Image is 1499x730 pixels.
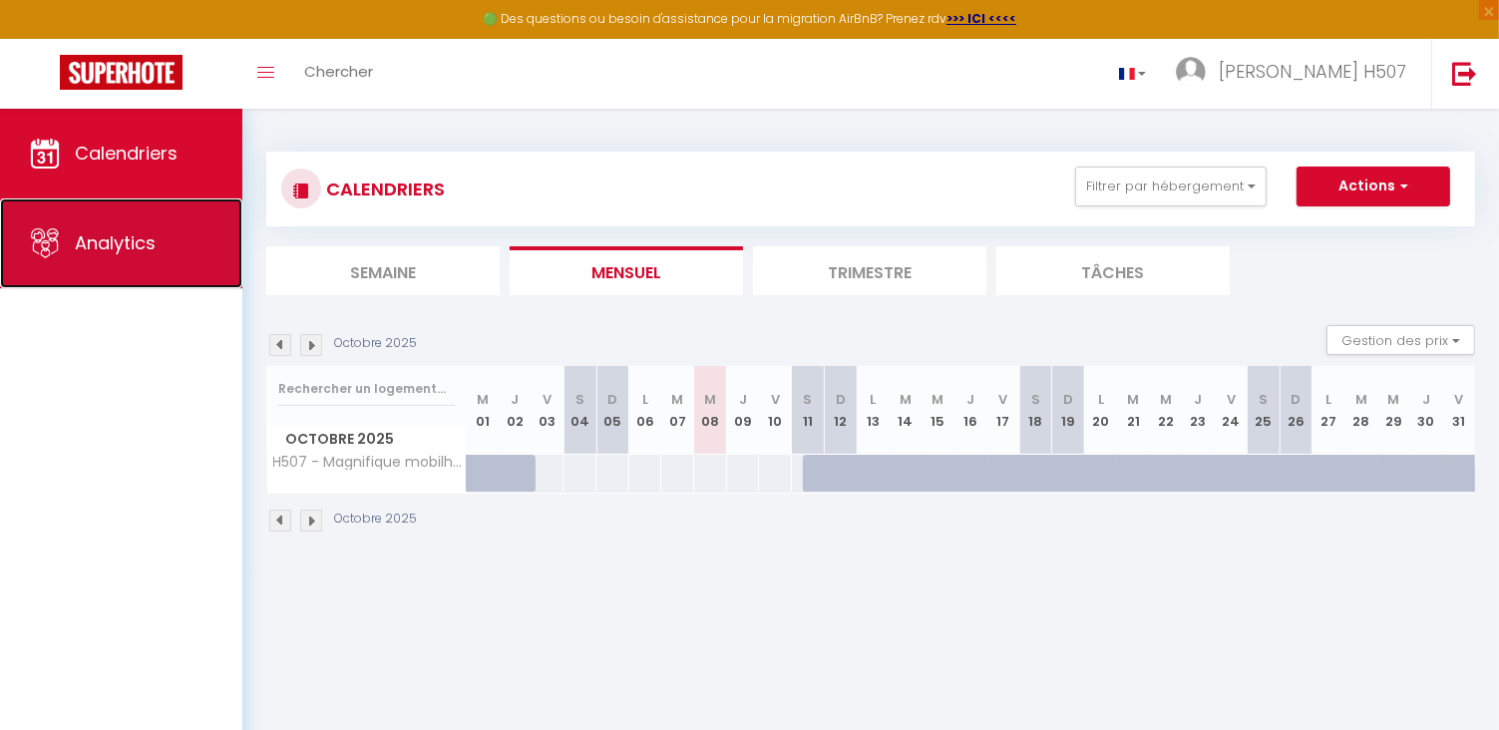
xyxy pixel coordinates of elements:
abbr: M [1387,390,1399,409]
abbr: V [771,390,780,409]
img: logout [1452,61,1477,86]
th: 03 [532,366,564,455]
th: 18 [1019,366,1052,455]
abbr: D [607,390,617,409]
abbr: D [1063,390,1073,409]
button: Filtrer par hébergement [1075,167,1267,206]
th: 12 [824,366,857,455]
th: 06 [629,366,662,455]
abbr: J [511,390,519,409]
th: 24 [1215,366,1248,455]
th: 28 [1344,366,1377,455]
th: 09 [727,366,760,455]
p: Octobre 2025 [334,334,417,353]
span: H507 - Magnifique mobilhome 4 pers Camping 5* Houlgate [270,455,470,470]
abbr: M [1160,390,1172,409]
th: 04 [563,366,596,455]
th: 10 [759,366,792,455]
th: 13 [857,366,890,455]
th: 27 [1312,366,1345,455]
abbr: V [998,390,1007,409]
abbr: V [1227,390,1236,409]
li: Trimestre [753,246,986,295]
abbr: V [544,390,553,409]
th: 29 [1377,366,1410,455]
img: Super Booking [60,55,183,90]
th: 25 [1248,366,1281,455]
abbr: S [804,390,813,409]
img: ... [1176,57,1206,87]
th: 02 [499,366,532,455]
th: 19 [1052,366,1085,455]
a: Chercher [289,39,388,109]
abbr: M [1127,390,1139,409]
abbr: L [870,390,876,409]
abbr: M [900,390,912,409]
abbr: M [1355,390,1367,409]
li: Mensuel [510,246,743,295]
span: Calendriers [75,141,178,166]
li: Semaine [266,246,500,295]
abbr: D [836,390,846,409]
th: 20 [1084,366,1117,455]
span: Chercher [304,61,373,82]
abbr: M [704,390,716,409]
th: 21 [1117,366,1150,455]
a: ... [PERSON_NAME] H507 [1161,39,1431,109]
th: 31 [1442,366,1475,455]
abbr: M [477,390,489,409]
abbr: V [1454,390,1463,409]
a: >>> ICI <<<< [946,10,1016,27]
span: Analytics [75,230,156,255]
th: 15 [922,366,954,455]
th: 30 [1410,366,1443,455]
abbr: S [1259,390,1268,409]
abbr: L [642,390,648,409]
th: 14 [890,366,923,455]
th: 16 [954,366,987,455]
th: 01 [467,366,500,455]
input: Rechercher un logement... [278,371,455,407]
abbr: M [672,390,684,409]
th: 17 [987,366,1020,455]
li: Tâches [996,246,1230,295]
abbr: J [1195,390,1203,409]
th: 23 [1182,366,1215,455]
abbr: S [1031,390,1040,409]
abbr: M [933,390,944,409]
p: Octobre 2025 [334,510,417,529]
span: [PERSON_NAME] H507 [1219,59,1406,84]
span: Octobre 2025 [267,425,466,454]
button: Gestion des prix [1326,325,1475,355]
th: 26 [1280,366,1312,455]
th: 07 [661,366,694,455]
abbr: L [1098,390,1104,409]
abbr: J [966,390,974,409]
th: 22 [1150,366,1183,455]
abbr: D [1291,390,1301,409]
abbr: J [1422,390,1430,409]
abbr: S [575,390,584,409]
abbr: J [739,390,747,409]
th: 08 [694,366,727,455]
h3: CALENDRIERS [321,167,445,211]
abbr: L [1325,390,1331,409]
th: 11 [792,366,825,455]
th: 05 [596,366,629,455]
button: Actions [1297,167,1450,206]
